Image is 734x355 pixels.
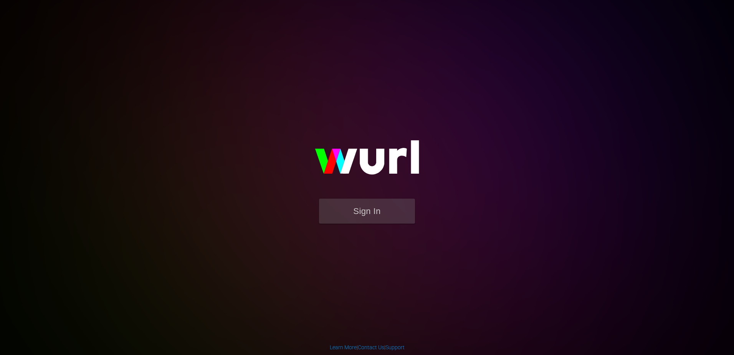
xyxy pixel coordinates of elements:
button: Sign In [319,199,415,224]
div: | | [330,343,405,351]
a: Learn More [330,344,357,350]
a: Contact Us [358,344,384,350]
a: Support [385,344,405,350]
img: wurl-logo-on-black-223613ac3d8ba8fe6dc639794a292ebdb59501304c7dfd60c99c58986ef67473.svg [290,124,444,198]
